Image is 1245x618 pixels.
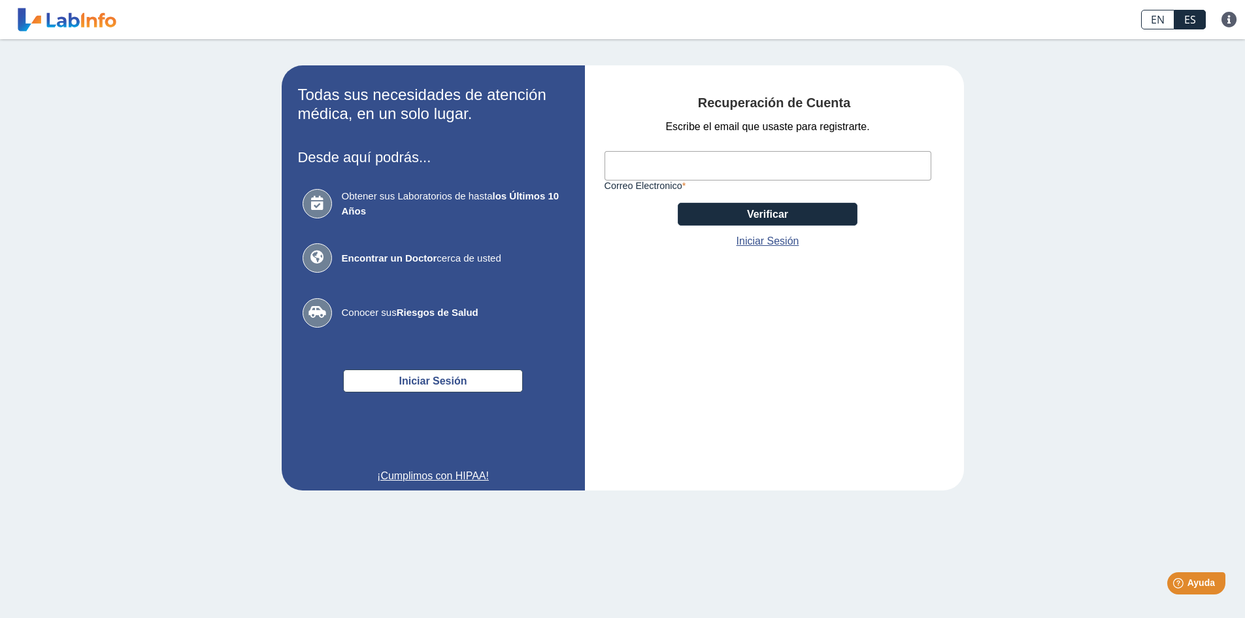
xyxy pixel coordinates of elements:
b: Encontrar un Doctor [342,252,437,264]
button: Verificar [678,203,857,226]
b: los Últimos 10 Años [342,190,559,216]
h2: Todas sus necesidades de atención médica, en un solo lugar. [298,86,569,124]
a: ES [1174,10,1206,29]
iframe: Help widget launcher [1129,567,1231,604]
a: Iniciar Sesión [737,233,799,249]
a: EN [1141,10,1174,29]
label: Correo Electronico [605,180,931,191]
span: cerca de usted [342,251,564,266]
button: Iniciar Sesión [343,369,523,392]
span: Obtener sus Laboratorios de hasta [342,189,564,218]
b: Riesgos de Salud [397,307,478,318]
h4: Recuperación de Cuenta [605,95,944,111]
h3: Desde aquí podrás... [298,149,569,165]
a: ¡Cumplimos con HIPAA! [298,468,569,484]
span: Conocer sus [342,305,564,320]
span: Escribe el email que usaste para registrarte. [665,119,869,135]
